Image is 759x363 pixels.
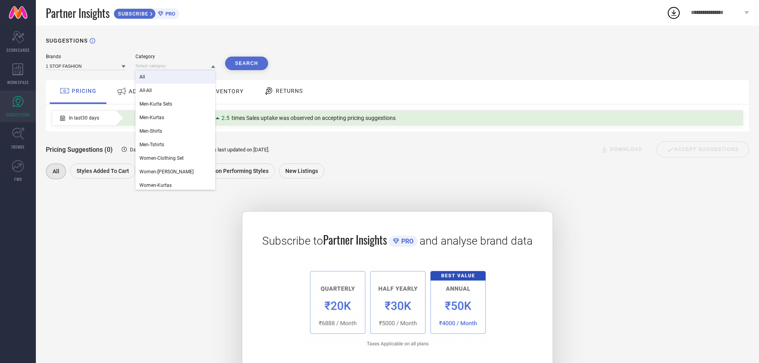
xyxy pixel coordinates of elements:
span: Pricing Suggestions (0) [46,146,113,153]
div: Accept Suggestions [657,141,749,157]
h1: SUGGESTIONS [46,37,88,44]
div: Open download list [667,6,681,20]
span: and analyse brand data [420,234,533,247]
span: Women-Clothing Set [139,155,184,161]
span: All [139,74,145,80]
span: SCORECARDS [6,47,30,53]
span: RETURNS [276,88,303,94]
span: All [53,168,59,175]
span: Subscribe to [262,234,323,247]
span: Men-Tshirts [139,142,164,147]
span: SUBSCRIBE [114,11,150,17]
span: PRICING [72,88,96,94]
span: Men-Kurta Sets [139,101,172,107]
span: New Listings [285,168,318,174]
span: In last 30 days [69,115,99,121]
button: Search [225,57,268,70]
div: Men-Tshirts [135,138,215,151]
span: Partner Insights [323,232,387,248]
div: Men-Kurtas [135,111,215,124]
span: INVENTORY [210,88,243,94]
input: Select category [135,62,215,70]
span: WORKSPACE [7,79,29,85]
div: Men-Shirts [135,124,215,138]
span: 2.5 [222,115,229,121]
a: SUBSCRIBEPRO [114,6,179,19]
span: Women-Kurtas [139,182,172,188]
div: Brands [46,54,126,59]
span: Styles Added To Cart [76,168,129,174]
div: Percentage of sellers who have viewed suggestions for the current Insight Type [131,113,400,123]
div: Women-Clothing Set [135,151,215,165]
div: Women-Kurta Sets [135,165,215,179]
span: times Sales uptake was observed on accepting pricing suggestions [231,115,396,121]
span: TRENDS [11,144,25,150]
span: Women-[PERSON_NAME] [139,169,194,175]
span: PRO [399,237,414,245]
div: All [135,70,215,84]
span: ADVERTISEMENT [129,88,177,94]
span: FWD [14,176,22,182]
div: Men-Kurta Sets [135,97,215,111]
div: Category [135,54,215,59]
span: Men-Kurtas [139,115,164,120]
span: Data is based on last 30 days and was last updated on [DATE] . [130,147,269,153]
span: PRO [163,11,175,17]
span: Men-Shirts [139,128,162,134]
span: Non Performing Styles [212,168,269,174]
span: Partner Insights [46,5,110,21]
span: 7.6% [135,115,147,121]
img: 1a6fb96cb29458d7132d4e38d36bc9c7.png [302,264,492,352]
span: SUGGESTIONS [6,112,30,118]
div: Women-Kurtas [135,179,215,192]
div: All-All [135,84,215,97]
span: All-All [139,88,152,93]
